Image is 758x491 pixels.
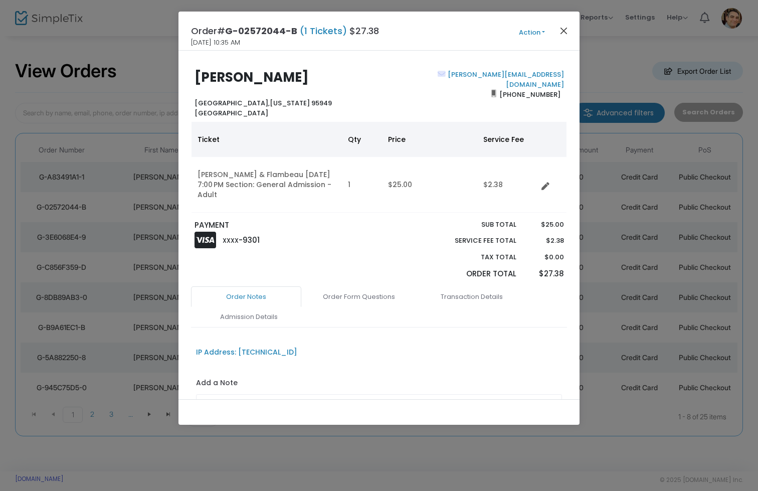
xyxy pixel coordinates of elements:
span: G-02572044-B [225,25,297,37]
a: [PERSON_NAME][EMAIL_ADDRESS][DOMAIN_NAME] [446,70,564,89]
p: PAYMENT [195,220,374,231]
span: XXXX [223,236,239,245]
p: Order Total [431,268,516,280]
span: [GEOGRAPHIC_DATA], [195,98,270,108]
a: Order Form Questions [304,286,414,307]
th: Ticket [192,122,342,157]
td: $25.00 [382,157,477,213]
p: $2.38 [526,236,563,246]
p: $25.00 [526,220,563,230]
p: $27.38 [526,268,563,280]
a: Transaction Details [417,286,527,307]
span: -9301 [239,235,260,245]
span: (1 Tickets) [297,25,349,37]
th: Price [382,122,477,157]
th: Qty [342,122,382,157]
h4: Order# $27.38 [191,24,379,38]
a: Admission Details [194,306,304,328]
label: Add a Note [196,378,238,391]
td: [PERSON_NAME] & Flambeau [DATE] 7:00 PM Section: General Admission - Adult [192,157,342,213]
span: [PHONE_NUMBER] [496,86,564,102]
td: $2.38 [477,157,537,213]
span: [DATE] 10:35 AM [191,38,240,48]
td: 1 [342,157,382,213]
p: Sub total [431,220,516,230]
div: Data table [192,122,566,213]
a: Order Notes [191,286,301,307]
div: IP Address: [TECHNICAL_ID] [196,347,297,358]
p: Tax Total [431,252,516,262]
p: $0.00 [526,252,563,262]
button: Action [502,27,562,38]
b: [PERSON_NAME] [195,68,309,86]
button: Close [557,24,571,37]
b: [US_STATE] 95949 [GEOGRAPHIC_DATA] [195,98,332,118]
th: Service Fee [477,122,537,157]
p: Service Fee Total [431,236,516,246]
